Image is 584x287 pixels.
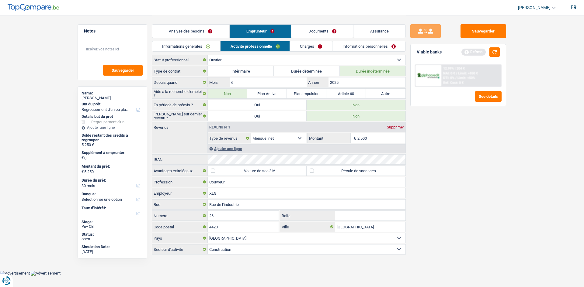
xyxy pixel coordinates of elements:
[82,96,143,101] div: [PERSON_NAME]
[152,100,208,110] label: En période de préavis ?
[82,91,143,96] div: Name:
[208,77,229,87] label: Mois
[291,25,353,38] a: Documents
[152,233,208,243] label: Pays
[152,89,208,98] label: Aide à la recherche d'emploi ?
[280,222,335,232] label: Ville
[308,133,351,143] label: Montant
[31,271,61,276] img: Advertisement
[208,133,251,143] label: Type de revenus
[152,41,220,51] a: Informations générales
[340,66,406,76] label: Durée indéterminée
[208,111,307,121] label: Oui
[103,65,143,76] button: Sauvegarder
[571,5,576,10] div: fr
[328,77,405,87] input: AAAA
[230,77,307,87] input: MM
[307,77,328,87] label: Année
[208,89,247,98] label: Non
[443,67,465,70] div: 12.99% | 204 €
[152,166,208,176] label: Avantages extralégaux
[82,142,143,147] div: 5.250 €
[152,55,208,65] label: Statut professionnel
[152,66,208,76] label: Type de contrat
[152,222,208,232] label: Code postal
[351,133,357,143] span: €
[208,100,307,110] label: Oui
[8,4,59,11] img: TopCompare Logo
[82,169,84,174] span: €
[152,25,229,38] a: Analyse des besoins
[230,25,291,38] a: Emprunteur
[82,192,142,196] label: Banque:
[82,220,143,224] div: Stage:
[82,102,142,107] label: But du prêt:
[247,89,287,98] label: Plan Activa
[82,155,84,160] span: €
[280,211,335,220] label: Boite
[84,29,141,34] h5: Notes
[152,77,208,87] label: Depuis quand
[461,24,506,38] button: Sauvegarder
[353,25,406,38] a: Assurance
[443,81,464,85] div: Ref. Cost: 0 €
[221,41,290,51] a: Activité professionnelle
[417,50,442,55] div: Viable banks
[82,237,143,241] div: open
[82,164,142,169] label: Montant du prêt:
[82,114,143,119] div: Détails but du prêt
[518,5,551,10] span: [PERSON_NAME]
[458,71,478,75] span: Limit: >850 €
[208,144,405,153] div: Ajouter une ligne
[82,244,143,249] div: Simulation Date:
[326,89,366,98] label: Article 60
[513,3,556,13] a: [PERSON_NAME]
[307,100,405,110] label: Non
[456,71,457,75] span: /
[82,249,143,254] div: [DATE]
[287,89,326,98] label: Plan Impulsion
[152,122,207,129] label: Revenus
[307,111,405,121] label: Non
[82,224,143,229] div: Priv CB
[290,41,332,51] a: Charges
[152,111,208,121] label: [PERSON_NAME] sur dernier revenu ?
[82,150,142,155] label: Supplément à emprunter:
[82,232,143,237] div: Status:
[307,166,405,176] label: Pécule de vacances
[208,125,232,129] div: Revenu nº1
[208,66,274,76] label: Intérimaire
[443,71,455,75] span: NAI: 0 €
[455,76,457,80] span: /
[152,244,208,254] label: Secteur d'activité
[417,72,440,79] img: AlphaCredit
[82,178,142,183] label: Durée du prêt:
[443,76,454,80] span: DTI: 0%
[152,177,208,187] label: Profession
[457,76,475,80] span: Limit: <50%
[82,125,143,130] div: Ajouter une ligne
[274,66,340,76] label: Durée déterminée
[475,91,502,102] button: See details
[152,155,208,164] label: IBAN
[112,68,134,72] span: Sauvegarder
[82,133,143,142] div: Solde restant des crédits à regrouper
[82,206,142,210] label: Taux d'intérêt:
[366,89,405,98] label: Autre
[461,49,486,55] div: Refresh
[208,166,307,176] label: Voiture de société
[152,200,208,209] label: Rue
[385,125,405,129] div: Supprimer
[152,188,208,198] label: Employeur
[152,211,208,220] label: Numéro
[332,41,406,51] a: Informations personnelles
